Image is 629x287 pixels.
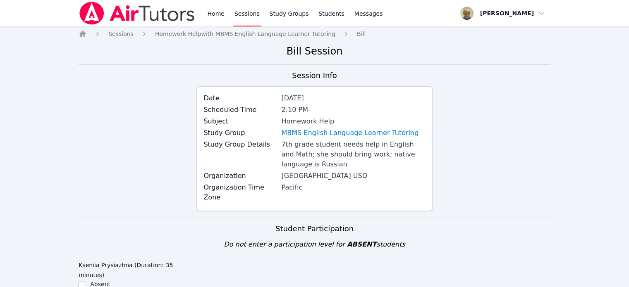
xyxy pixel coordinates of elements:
span: ABSENT [347,240,376,248]
div: 7th grade student needs help in English and Math; she should bring work; native language is Russian [281,140,425,169]
span: Bill [357,31,366,37]
span: Messages [354,9,383,18]
label: Organization Time Zone [203,183,276,202]
legend: Kseniia Prysiazhna (Duration: 35 minutes) [79,258,196,280]
h2: Bill Session [79,45,550,58]
label: Study Group Details [203,140,276,149]
label: Scheduled Time [203,105,276,115]
label: Subject [203,116,276,126]
a: Bill [357,30,366,38]
div: Homework Help [281,116,425,126]
h3: Session Info [292,70,337,81]
div: Do not enter a participation level for students [79,240,550,249]
label: Organization [203,171,276,181]
a: Homework Helpwith MBMS English Language Learner Tutoring [155,30,335,38]
div: 2:10 PM - [281,105,425,115]
nav: Breadcrumb [79,30,550,38]
label: Date [203,93,276,103]
div: [GEOGRAPHIC_DATA] USD [281,171,425,181]
h3: Student Participation [79,223,550,235]
img: Air Tutors [79,2,196,25]
span: Homework Help with MBMS English Language Learner Tutoring [155,31,335,37]
span: Sessions [108,31,134,37]
label: Study Group [203,128,276,138]
a: Sessions [108,30,134,38]
div: [DATE] [281,93,425,103]
a: MBMS English Language Learner Tutoring [281,128,419,138]
div: Pacific [281,183,425,192]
